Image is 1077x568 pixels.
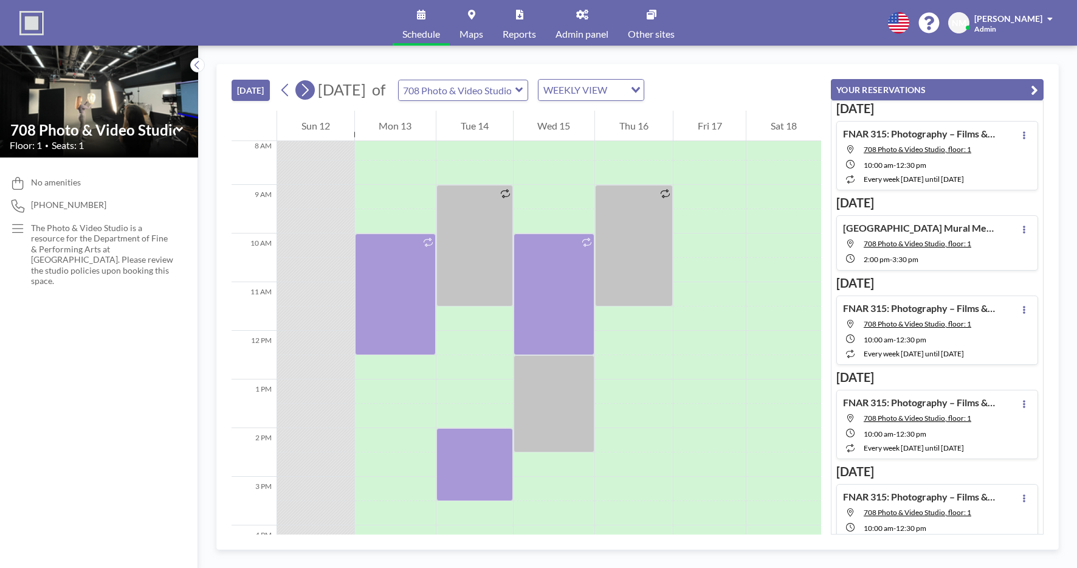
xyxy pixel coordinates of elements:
span: - [893,429,896,438]
span: Reports [503,29,536,39]
span: 708 Photo & Video Studio, floor: 1 [864,508,971,517]
div: Mon 13 [355,111,436,141]
span: Maps [459,29,483,39]
span: 12:30 PM [896,429,926,438]
span: 2:00 PM [864,255,890,264]
button: [DATE] [232,80,270,101]
div: 12 PM [232,331,277,379]
span: 10:00 AM [864,335,893,344]
span: 708 Photo & Video Studio, floor: 1 [864,414,971,423]
h4: FNAR 315: Photography – Films & Cameras [843,397,995,409]
input: 708 Photo & Video Studio [10,121,176,139]
span: [DATE] [318,80,366,99]
h4: FNAR 315: Photography – Films & Cameras [843,491,995,503]
span: Floor: 1 [10,139,42,151]
div: Sun 12 [277,111,354,141]
input: Search for option [611,82,624,98]
span: - [893,335,896,344]
span: 10:00 AM [864,429,893,438]
div: 8 AM [232,136,277,185]
span: Admin [974,24,996,33]
button: YOUR RESERVATIONS [831,79,1044,100]
h3: [DATE] [836,464,1038,479]
h4: FNAR 315: Photography – Films & Cameras [843,128,995,140]
h3: [DATE] [836,195,1038,210]
span: - [893,524,896,533]
div: Thu 16 [595,111,673,141]
span: [PERSON_NAME] [974,13,1042,24]
div: 2 PM [232,428,277,477]
img: organization-logo [19,11,44,35]
div: Tue 14 [436,111,513,141]
div: 9 AM [232,185,277,234]
div: Fri 17 [673,111,746,141]
span: [PHONE_NUMBER] [31,199,106,210]
span: - [890,255,892,264]
span: Schedule [402,29,440,39]
span: 10:00 AM [864,161,893,170]
span: every week [DATE] until [DATE] [864,175,964,184]
div: 11 AM [232,282,277,331]
span: 3:30 PM [892,255,918,264]
p: The Photo & Video Studio is a resource for the Department of Fine & Performing Arts at [GEOGRAPHI... [31,223,174,286]
span: NM [952,18,966,29]
span: No amenities [31,177,81,188]
input: 708 Photo & Video Studio [399,80,515,100]
div: Sat 18 [746,111,821,141]
span: every week [DATE] until [DATE] [864,443,964,452]
span: 10:00 AM [864,524,893,533]
span: every week [DATE] until [DATE] [864,349,964,358]
h3: [DATE] [836,370,1038,385]
div: 10 AM [232,234,277,282]
span: 708 Photo & Video Studio, floor: 1 [864,145,971,154]
span: Admin panel [556,29,608,39]
h3: [DATE] [836,275,1038,291]
span: • [45,142,49,150]
span: WEEKLY VIEW [541,82,610,98]
span: of [372,80,385,99]
h3: [DATE] [836,101,1038,116]
div: 3 PM [232,477,277,525]
span: Seats: 1 [52,139,84,151]
span: Other sites [628,29,675,39]
span: 12:30 PM [896,335,926,344]
span: - [893,161,896,170]
div: Wed 15 [514,111,595,141]
span: 708 Photo & Video Studio, floor: 1 [864,239,971,248]
span: 12:30 PM [896,161,926,170]
div: Search for option [538,80,644,100]
h4: [GEOGRAPHIC_DATA] Mural Meeting [843,222,995,234]
span: 708 Photo & Video Studio, floor: 1 [864,319,971,328]
span: 12:30 PM [896,524,926,533]
h4: FNAR 315: Photography – Films & Cameras [843,302,995,314]
div: 1 PM [232,379,277,428]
